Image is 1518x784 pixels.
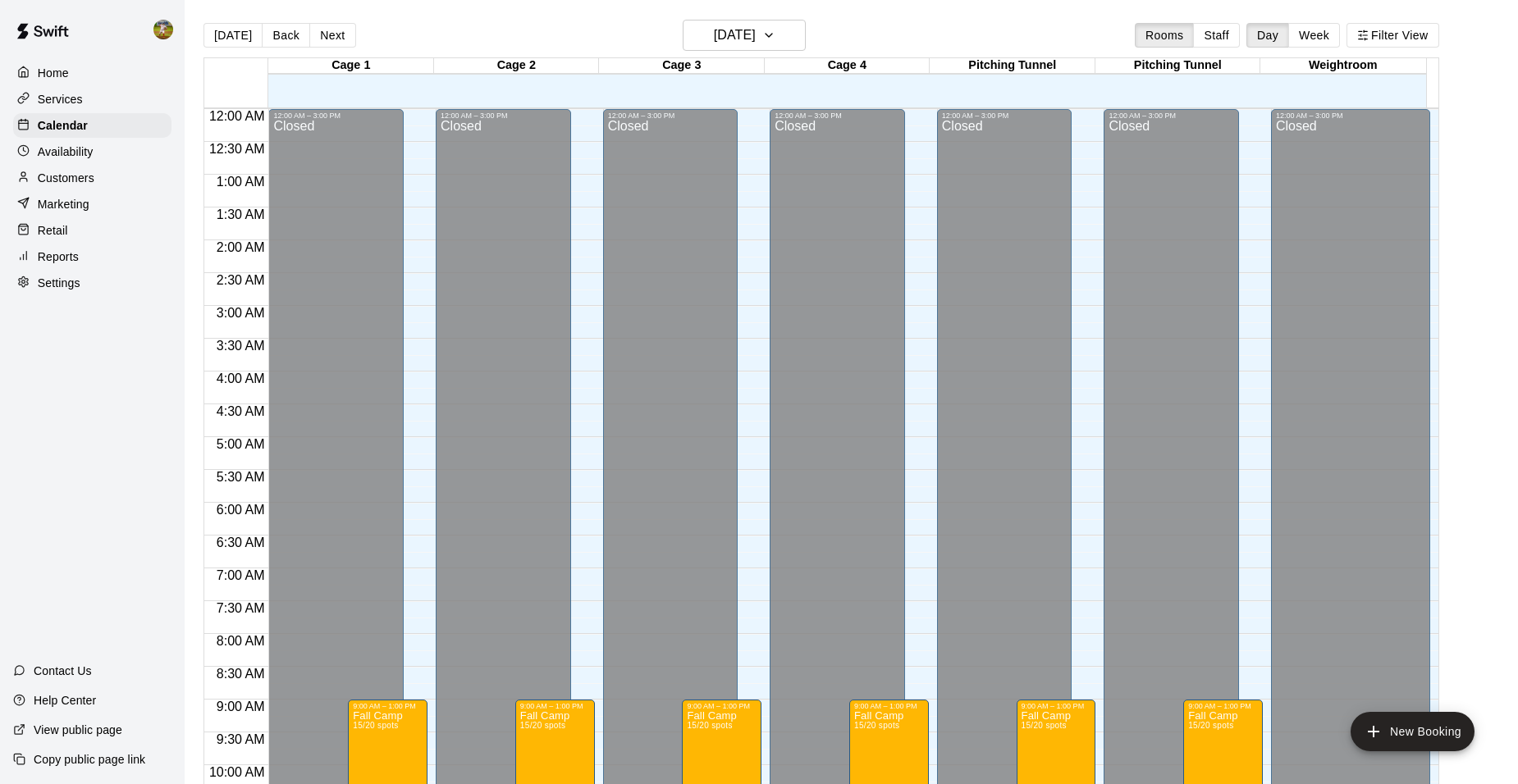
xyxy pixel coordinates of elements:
[1188,702,1258,710] div: 9:00 AM – 1:00 PM
[205,142,269,156] span: 12:30 AM
[213,371,269,385] span: 4:00 AM
[1288,23,1340,48] button: Week
[213,700,269,713] span: 9:00 AM
[213,536,269,549] span: 6:30 AM
[13,244,171,269] a: Reports
[599,58,765,74] div: Cage 3
[213,634,269,648] span: 8:00 AM
[930,58,1095,74] div: Pitching Tunnel
[520,702,590,710] div: 9:00 AM – 1:00 PM
[38,275,80,291] p: Settings
[273,112,399,120] div: 12:00 AM – 3:00 PM
[34,663,92,679] p: Contact Us
[775,112,900,120] div: 12:00 AM – 3:00 PM
[203,23,263,48] button: [DATE]
[213,339,269,353] span: 3:30 AM
[13,87,171,112] a: Services
[38,196,89,212] p: Marketing
[213,404,269,418] span: 4:30 AM
[213,437,269,451] span: 5:00 AM
[1135,23,1194,48] button: Rooms
[213,470,269,484] span: 5:30 AM
[38,248,79,265] p: Reports
[38,91,83,107] p: Services
[309,23,355,48] button: Next
[1193,23,1240,48] button: Staff
[213,732,269,746] span: 9:30 AM
[150,13,185,46] div: Jhonny Montoya
[353,721,398,730] span: 15/20 spots filled
[213,601,269,615] span: 7:30 AM
[1022,721,1067,730] span: 15/20 spots filled
[1109,112,1234,120] div: 12:00 AM – 3:00 PM
[213,306,269,320] span: 3:00 AM
[1246,23,1289,48] button: Day
[213,503,269,517] span: 6:00 AM
[687,721,732,730] span: 15/20 spots filled
[1260,58,1426,74] div: Weightroom
[942,112,1068,120] div: 12:00 AM – 3:00 PM
[13,139,171,164] a: Availability
[213,175,269,189] span: 1:00 AM
[34,751,145,768] p: Copy public page link
[153,20,173,39] img: Jhonny Montoya
[38,117,88,134] p: Calendar
[38,65,69,81] p: Home
[1095,58,1261,74] div: Pitching Tunnel
[1347,23,1438,48] button: Filter View
[34,722,122,738] p: View public page
[1276,112,1425,120] div: 12:00 AM – 3:00 PM
[520,721,565,730] span: 15/20 spots filled
[213,273,269,287] span: 2:30 AM
[854,702,924,710] div: 9:00 AM – 1:00 PM
[38,222,68,239] p: Retail
[854,721,899,730] span: 15/20 spots filled
[13,192,171,217] a: Marketing
[213,240,269,254] span: 2:00 AM
[608,112,734,120] div: 12:00 AM – 3:00 PM
[687,702,757,710] div: 9:00 AM – 1:00 PM
[1022,702,1091,710] div: 9:00 AM – 1:00 PM
[13,166,171,190] a: Customers
[268,58,434,74] div: Cage 1
[38,170,94,186] p: Customers
[13,218,171,243] a: Retail
[213,568,269,582] span: 7:00 AM
[441,112,566,120] div: 12:00 AM – 3:00 PM
[683,20,806,51] button: [DATE]
[213,207,269,221] span: 1:30 AM
[13,113,171,138] a: Calendar
[1351,712,1475,751] button: add
[205,109,269,123] span: 12:00 AM
[213,667,269,681] span: 8:30 AM
[38,144,94,160] p: Availability
[13,61,171,85] a: Home
[262,23,310,48] button: Back
[205,765,269,779] span: 10:00 AM
[353,702,423,710] div: 9:00 AM – 1:00 PM
[434,58,600,74] div: Cage 2
[13,271,171,295] a: Settings
[1188,721,1233,730] span: 15/20 spots filled
[34,692,96,709] p: Help Center
[714,24,756,47] h6: [DATE]
[765,58,930,74] div: Cage 4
